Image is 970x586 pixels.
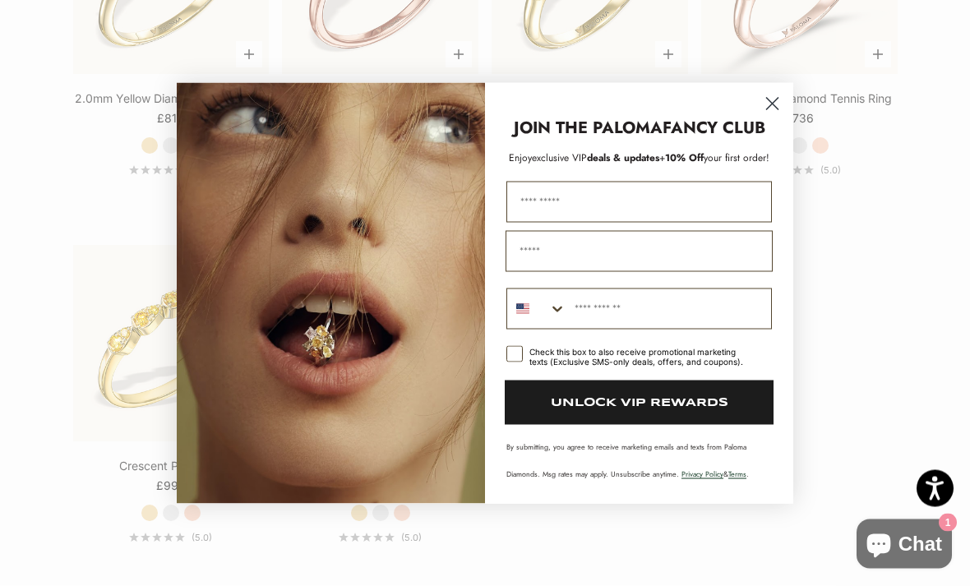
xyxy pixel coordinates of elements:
[532,150,659,165] span: deals & updates
[659,150,769,165] span: + your first order!
[177,83,485,504] img: Loading...
[681,468,749,479] span: & .
[532,150,587,165] span: exclusive VIP
[663,116,765,140] strong: FANCY CLUB
[665,150,704,165] span: 10% Off
[506,231,773,272] input: Email
[758,90,787,118] button: Close dialog
[505,381,774,425] button: UNLOCK VIP REWARDS
[566,289,771,329] input: Phone Number
[728,468,746,479] a: Terms
[516,302,529,316] img: United States
[506,182,772,223] input: First Name
[509,150,532,165] span: Enjoy
[681,468,723,479] a: Privacy Policy
[506,441,772,479] p: By submitting, you agree to receive marketing emails and texts from Paloma Diamonds. Msg rates ma...
[507,289,566,329] button: Search Countries
[514,116,663,140] strong: JOIN THE PALOMA
[529,347,752,367] div: Check this box to also receive promotional marketing texts (Exclusive SMS-only deals, offers, and...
